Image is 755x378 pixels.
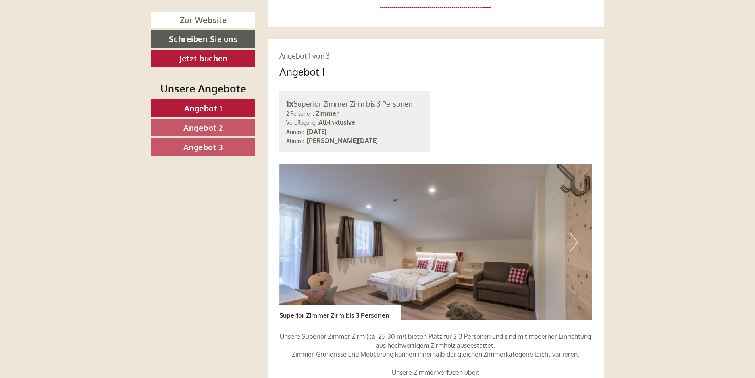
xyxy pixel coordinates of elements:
span: Angebot 1 [184,103,223,113]
small: 2 Personen: [286,110,314,117]
div: Unsere Angebote [151,81,255,95]
small: 10:50 [12,38,128,44]
button: Previous [293,232,302,252]
div: Superior Zimmer Zirm bis 3 Personen [279,305,401,320]
b: 1x [286,98,293,109]
span: Angebot 3 [183,142,223,152]
b: All-inklusive [318,118,355,126]
a: Zur Website [151,12,255,28]
div: Berghotel Alpenrast [12,23,128,29]
b: Zimmer [316,109,339,117]
b: [PERSON_NAME][DATE] [307,137,378,145]
button: Next [570,232,578,252]
span: Angebot 2 [183,122,223,133]
div: Angebot 1 [279,64,325,79]
b: [DATE] [307,128,327,136]
small: Verpflegung: [286,119,317,126]
div: Superior Zimmer Zirm bis 3 Personen [286,98,423,109]
small: Anreise: [286,128,305,135]
div: Guten Tag, wie können wir Ihnen helfen? [6,21,132,46]
small: Abreise: [286,137,305,144]
div: Freitag [140,6,173,19]
a: Schreiben Sie uns [151,30,255,48]
a: Jetzt buchen [151,50,255,67]
button: Senden [259,205,313,223]
span: Angebot 1 von 3 [279,52,330,60]
img: image [279,164,592,320]
span: -------------------------------------------------------- [380,3,491,11]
